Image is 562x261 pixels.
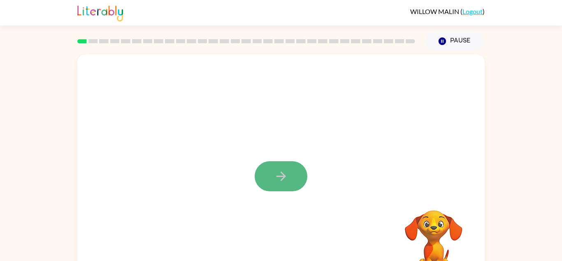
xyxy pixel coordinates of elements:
[410,7,485,15] div: ( )
[425,32,485,51] button: Pause
[462,7,483,15] a: Logout
[77,3,123,21] img: Literably
[410,7,460,15] span: WILLOW MALIN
